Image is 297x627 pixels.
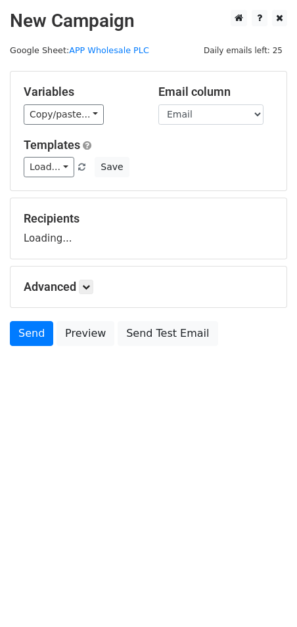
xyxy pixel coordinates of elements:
small: Google Sheet: [10,45,149,55]
h2: New Campaign [10,10,287,32]
span: Daily emails left: 25 [199,43,287,58]
h5: Advanced [24,280,273,294]
a: Copy/paste... [24,104,104,125]
a: Daily emails left: 25 [199,45,287,55]
h5: Recipients [24,211,273,226]
a: Load... [24,157,74,177]
h5: Email column [158,85,273,99]
a: Preview [57,321,114,346]
a: Send Test Email [118,321,217,346]
div: Loading... [24,211,273,246]
a: APP Wholesale PLC [69,45,149,55]
a: Templates [24,138,80,152]
button: Save [95,157,129,177]
h5: Variables [24,85,139,99]
a: Send [10,321,53,346]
